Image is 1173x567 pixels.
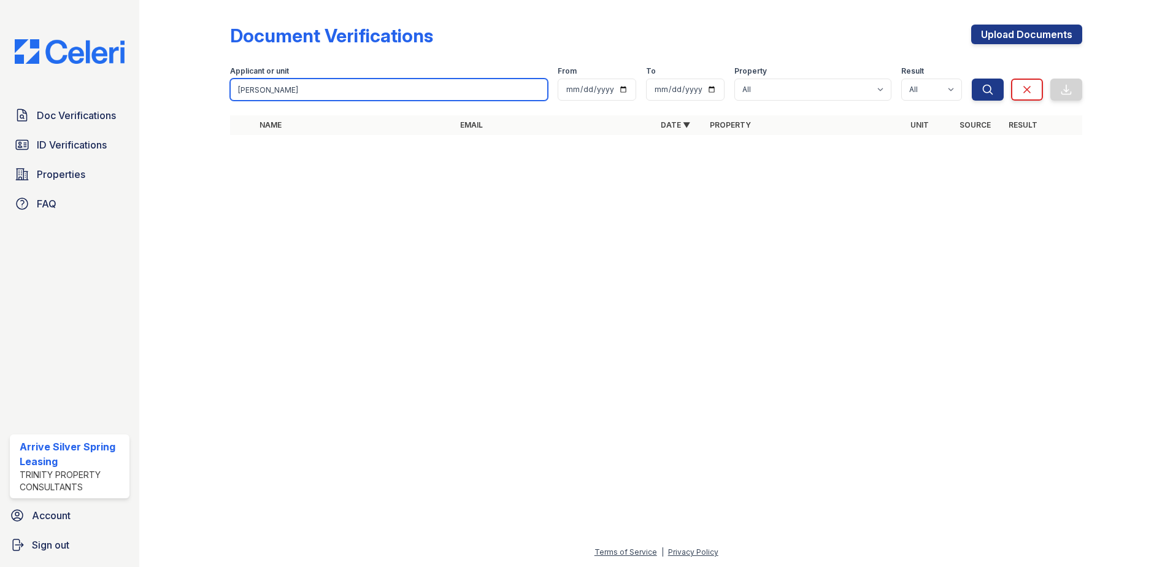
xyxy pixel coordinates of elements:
[5,503,134,528] a: Account
[710,120,751,129] a: Property
[37,137,107,152] span: ID Verifications
[32,538,69,552] span: Sign out
[1009,120,1037,129] a: Result
[230,66,289,76] label: Applicant or unit
[668,547,718,557] a: Privacy Policy
[37,108,116,123] span: Doc Verifications
[10,162,129,187] a: Properties
[32,508,71,523] span: Account
[230,79,548,101] input: Search by name, email, or unit number
[10,133,129,157] a: ID Verifications
[960,120,991,129] a: Source
[734,66,767,76] label: Property
[20,469,125,493] div: Trinity Property Consultants
[5,39,134,64] img: CE_Logo_Blue-a8612792a0a2168367f1c8372b55b34899dd931a85d93a1a3d3e32e68fde9ad4.png
[661,547,664,557] div: |
[37,196,56,211] span: FAQ
[460,120,483,129] a: Email
[10,191,129,216] a: FAQ
[594,547,657,557] a: Terms of Service
[260,120,282,129] a: Name
[558,66,577,76] label: From
[901,66,924,76] label: Result
[20,439,125,469] div: Arrive Silver Spring Leasing
[5,533,134,557] a: Sign out
[646,66,656,76] label: To
[971,25,1082,44] a: Upload Documents
[37,167,85,182] span: Properties
[230,25,433,47] div: Document Verifications
[910,120,929,129] a: Unit
[10,103,129,128] a: Doc Verifications
[661,120,690,129] a: Date ▼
